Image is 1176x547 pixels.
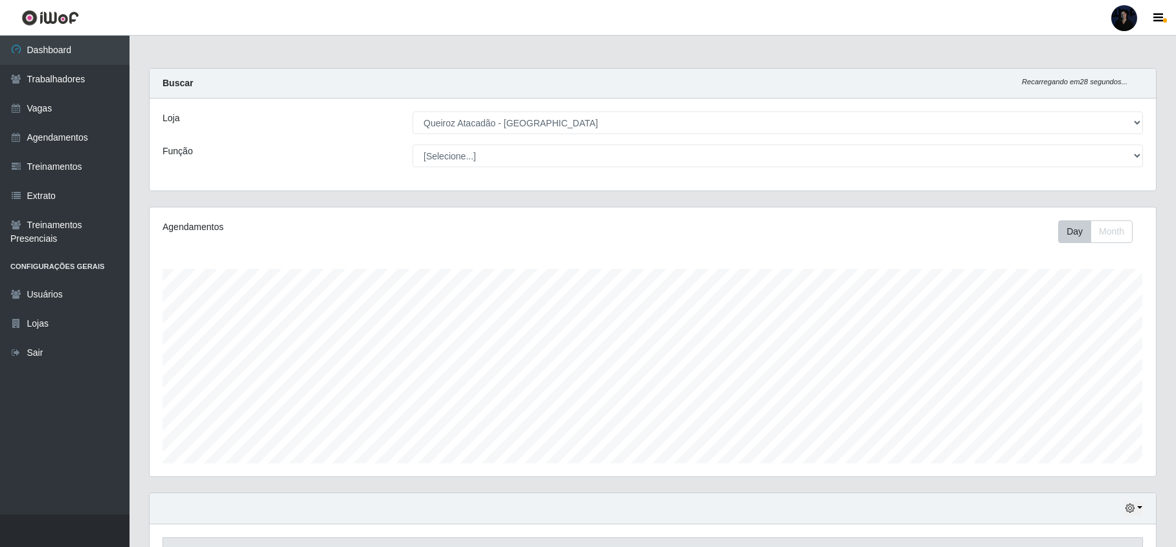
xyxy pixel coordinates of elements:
img: CoreUI Logo [21,10,79,26]
button: Day [1058,220,1091,243]
button: Month [1091,220,1133,243]
strong: Buscar [163,78,193,88]
label: Loja [163,111,179,125]
div: Agendamentos [163,220,560,234]
label: Função [163,145,193,158]
div: Toolbar with button groups [1058,220,1143,243]
i: Recarregando em 28 segundos... [1022,78,1127,86]
div: First group [1058,220,1133,243]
